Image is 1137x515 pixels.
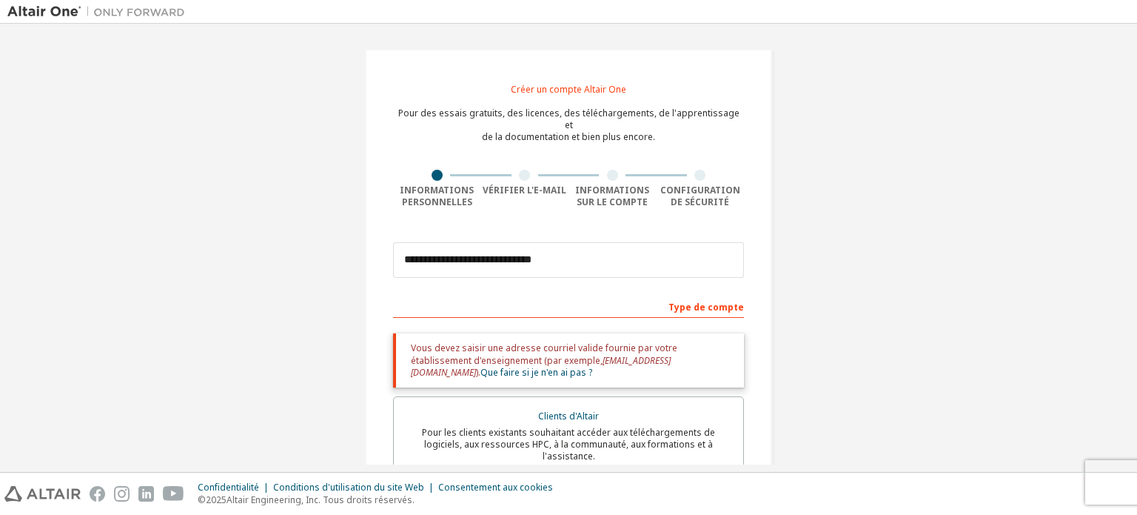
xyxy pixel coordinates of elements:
[511,83,626,96] font: Créer un compte Altair One
[114,486,130,502] img: instagram.svg
[400,184,474,208] font: Informations personnelles
[411,342,677,366] font: Vous devez saisir une adresse courriel valide fournie par votre établissement d'enseignement (par...
[660,184,740,208] font: Configuration de sécurité
[411,354,671,379] font: [EMAIL_ADDRESS][DOMAIN_NAME]
[482,130,655,143] font: de la documentation et bien plus encore.
[668,301,744,313] font: Type de compte
[398,107,739,131] font: Pour des essais gratuits, des licences, des téléchargements, de l'apprentissage et
[227,494,415,506] font: Altair Engineering, Inc. Tous droits réservés.
[273,481,424,494] font: Conditions d'utilisation du site Web
[90,486,105,502] img: facebook.svg
[422,426,715,462] font: Pour les clients existants souhaitant accéder aux téléchargements de logiciels, aux ressources HP...
[4,486,81,502] img: altair_logo.svg
[575,184,649,208] font: Informations sur le compte
[138,486,154,502] img: linkedin.svg
[483,184,566,196] font: Vérifier l'e-mail
[538,410,599,422] font: Clients d'Altair
[198,494,206,506] font: ©
[476,366,480,379] font: ).
[163,486,184,502] img: youtube.svg
[7,4,192,19] img: Altaïr Un
[480,366,592,379] a: Que faire si je n'en ai pas ?
[206,494,227,506] font: 2025
[198,481,259,494] font: Confidentialité
[438,481,553,494] font: Consentement aux cookies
